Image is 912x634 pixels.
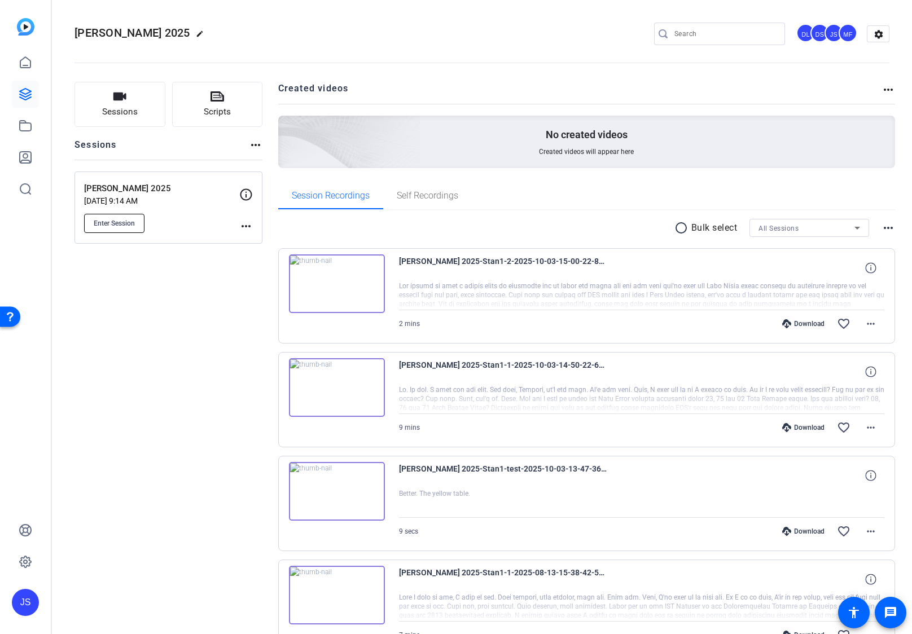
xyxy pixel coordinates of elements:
[777,527,830,536] div: Download
[292,191,370,200] span: Session Recordings
[84,214,144,233] button: Enter Session
[399,462,608,489] span: [PERSON_NAME] 2025-Stan1-test-2025-10-03-13-47-36-026-0
[74,82,165,127] button: Sessions
[810,24,829,42] div: DS
[847,606,861,619] mat-icon: accessibility
[867,26,890,43] mat-icon: settings
[399,358,608,385] span: [PERSON_NAME] 2025-Stan1-1-2025-10-03-14-50-22-678-0
[204,105,231,118] span: Scripts
[546,128,628,142] p: No created videos
[12,589,39,616] div: JS
[152,4,421,249] img: Creted videos background
[825,24,844,43] ngx-avatar: Joe Savino
[94,219,135,228] span: Enter Session
[837,525,850,538] mat-icon: favorite_border
[399,254,608,281] span: [PERSON_NAME] 2025-Stan1-2-2025-10-03-15-00-22-857-0
[777,319,830,328] div: Download
[84,182,239,195] p: [PERSON_NAME] 2025
[839,24,858,43] ngx-avatar: Matt Fischetti
[289,254,385,313] img: thumb-nail
[825,24,843,42] div: JS
[84,196,239,205] p: [DATE] 9:14 AM
[397,191,458,200] span: Self Recordings
[864,421,878,434] mat-icon: more_horiz
[837,317,850,331] mat-icon: favorite_border
[239,219,253,233] mat-icon: more_horiz
[882,83,895,96] mat-icon: more_horiz
[399,566,608,593] span: [PERSON_NAME] 2025-Stan1-1-2025-08-13-15-38-42-535-0
[399,424,420,432] span: 9 mins
[691,221,738,235] p: Bulk select
[777,423,830,432] div: Download
[539,147,634,156] span: Created videos will appear here
[249,138,262,152] mat-icon: more_horiz
[758,224,799,232] span: All Sessions
[17,18,34,36] img: blue-gradient.svg
[882,221,895,235] mat-icon: more_horiz
[810,24,830,43] ngx-avatar: Derek Sabety
[796,24,815,42] div: DL
[289,462,385,521] img: thumb-nail
[289,358,385,417] img: thumb-nail
[796,24,816,43] ngx-avatar: David Levitsky
[289,566,385,624] img: thumb-nail
[884,606,897,619] mat-icon: message
[864,317,878,331] mat-icon: more_horiz
[74,138,117,160] h2: Sessions
[278,82,882,104] h2: Created videos
[864,525,878,538] mat-icon: more_horiz
[74,26,190,39] span: [PERSON_NAME] 2025
[102,105,138,118] span: Sessions
[837,421,850,434] mat-icon: favorite_border
[172,82,263,127] button: Scripts
[674,221,691,235] mat-icon: radio_button_unchecked
[839,24,857,42] div: MF
[399,527,418,535] span: 9 secs
[196,30,209,43] mat-icon: edit
[674,27,776,41] input: Search
[399,320,420,328] span: 2 mins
